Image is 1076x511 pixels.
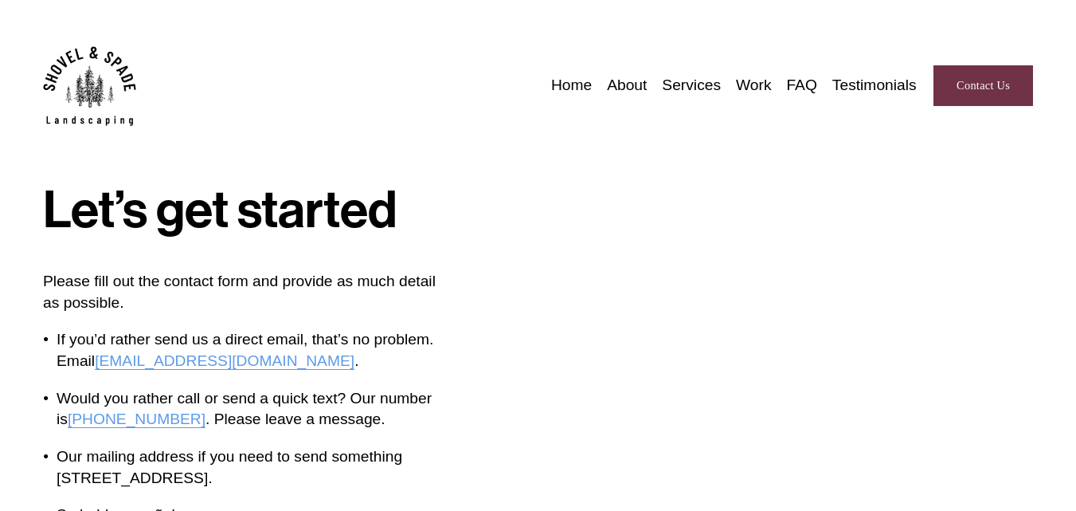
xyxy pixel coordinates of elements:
[68,411,205,427] a: [PHONE_NUMBER]
[43,271,456,314] p: Please fill out the contact form and provide as much detail as possible.
[933,65,1033,107] a: Contact Us
[736,73,772,98] a: Work
[832,73,917,98] a: Testimonials
[57,446,456,489] p: Our mailing address if you need to send something [STREET_ADDRESS].
[43,186,456,236] h1: Let’s get started
[551,73,592,98] a: Home
[607,73,647,98] a: About
[786,73,816,98] a: FAQ
[57,388,456,431] p: Would you rather call or send a quick text? Our number is . Please leave a message.
[95,352,354,369] a: [EMAIL_ADDRESS][DOMAIN_NAME]
[662,73,721,98] a: Services
[57,329,456,372] p: If you’d rather send us a direct email, that’s no problem. Email .
[43,46,136,126] img: Shovel &amp; Spade Landscaping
